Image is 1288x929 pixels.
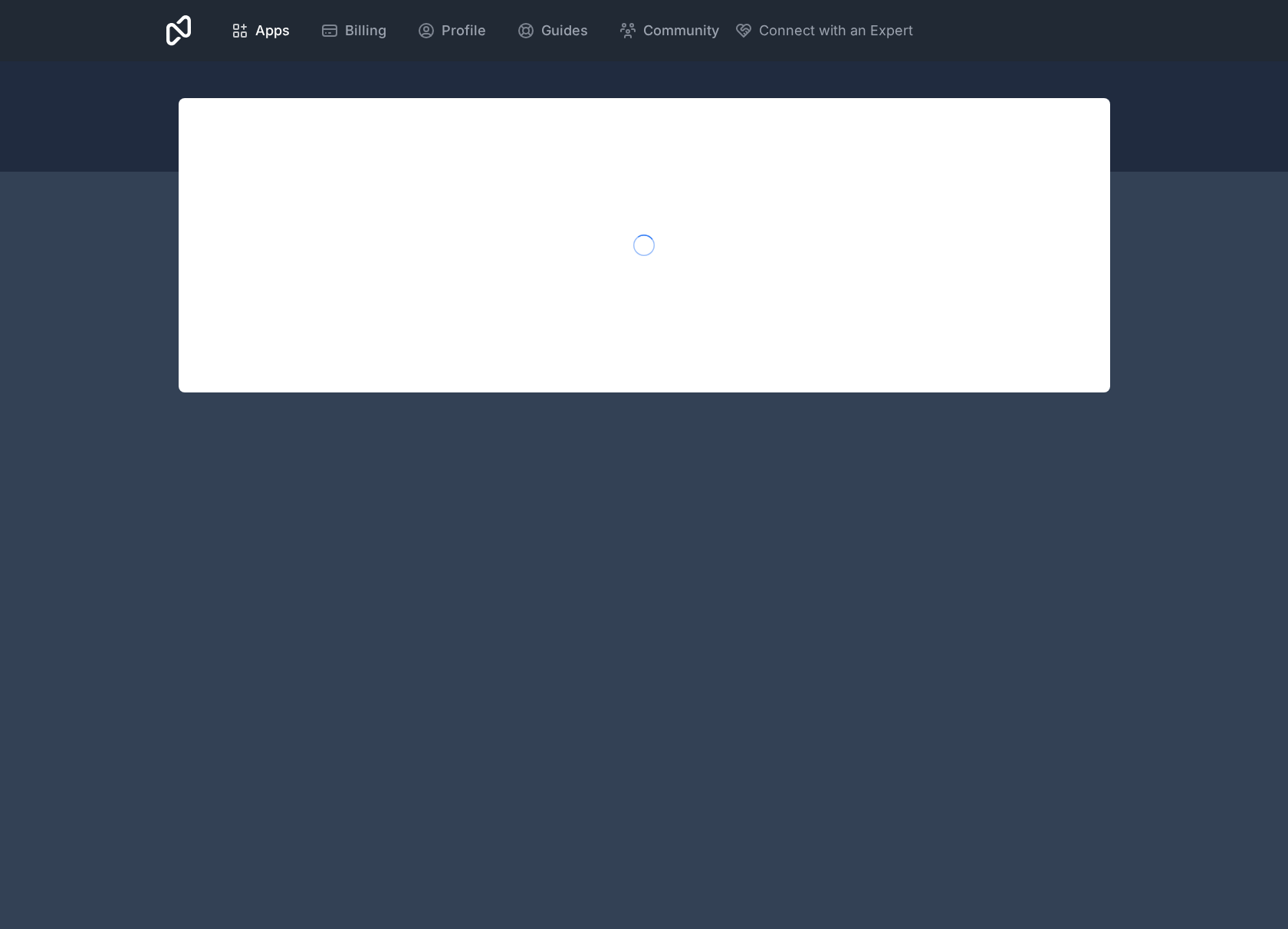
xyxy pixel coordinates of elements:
span: Billing [345,20,386,41]
a: Profile [405,14,498,48]
span: Community [643,20,719,41]
a: Apps [219,14,302,48]
span: Connect with an Expert [759,20,913,41]
span: Profile [442,20,486,41]
a: Guides [504,14,600,48]
a: Community [606,14,731,48]
span: Apps [255,20,290,41]
button: Connect with an Expert [734,20,913,41]
a: Billing [308,14,399,48]
span: Guides [541,20,588,41]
